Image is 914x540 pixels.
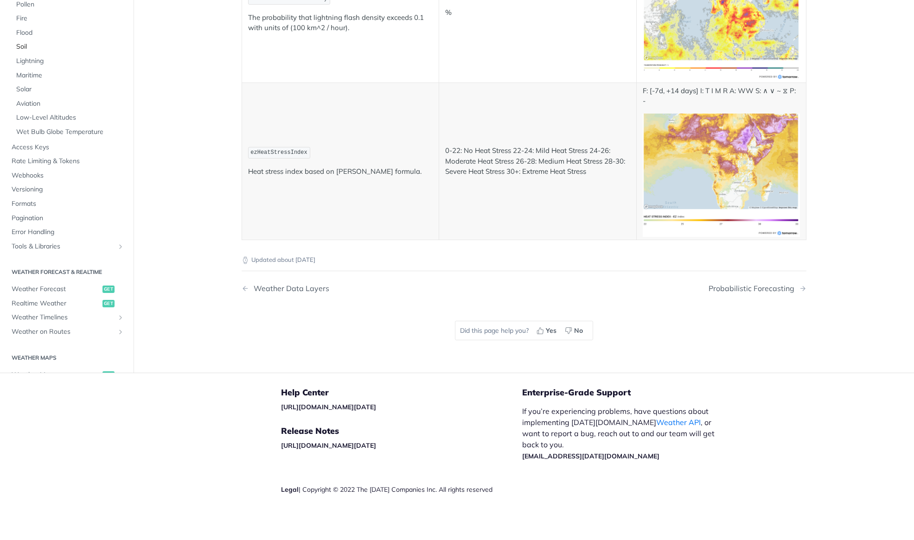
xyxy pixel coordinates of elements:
[7,325,127,339] a: Weather on RoutesShow subpages for Weather on Routes
[643,170,799,179] span: Expand image
[12,125,127,139] a: Wet Bulb Globe Temperature
[7,211,127,225] a: Pagination
[16,28,124,38] span: Flood
[242,275,806,302] nav: Pagination Controls
[522,406,724,461] p: If you’re experiencing problems, have questions about implementing [DATE][DOMAIN_NAME] , or want ...
[12,228,124,237] span: Error Handling
[12,157,124,166] span: Rate Limiting & Tokens
[709,284,806,293] a: Next Page: Probabilistic Forecasting
[7,169,127,183] a: Webhooks
[562,324,588,337] button: No
[12,214,124,223] span: Pagination
[12,54,127,68] a: Lightning
[7,140,127,154] a: Access Keys
[7,183,127,197] a: Versioning
[533,324,562,337] button: Yes
[7,354,127,362] h2: Weather Maps
[16,57,124,66] span: Lightning
[117,328,124,336] button: Show subpages for Weather on Routes
[445,146,630,177] p: 0-22: No Heat Stress 22-24: Mild Heat Stress 24-26: Moderate Heat Stress 26-28: Medium Heat Stres...
[12,370,100,380] span: Weather Maps
[709,284,799,293] div: Probabilistic Forecasting
[643,86,799,107] p: F: [-7d, +14 days] I: T I M R A: WW S: ∧ ∨ ~ ⧖ P: -
[12,171,124,180] span: Webhooks
[248,166,433,177] p: Heat stress index based on [PERSON_NAME] formula.
[281,485,522,494] div: | Copyright © 2022 The [DATE] Companies Inc. All rights reserved
[102,286,115,293] span: get
[7,268,127,276] h2: Weather Forecast & realtime
[12,97,127,111] a: Aviation
[12,40,127,54] a: Soil
[16,127,124,137] span: Wet Bulb Globe Temperature
[12,12,127,25] a: Fire
[16,85,124,94] span: Solar
[242,255,806,265] p: Updated about [DATE]
[643,16,799,25] span: Expand image
[12,185,124,194] span: Versioning
[242,284,484,293] a: Previous Page: Weather Data Layers
[248,13,433,33] p: The probability that lightning flash density exceeds 0.1 with units of (100 km^2 / hour).
[12,299,100,308] span: Realtime Weather
[16,99,124,108] span: Aviation
[546,326,556,336] span: Yes
[102,300,115,307] span: get
[7,368,127,382] a: Weather Mapsget
[7,240,127,254] a: Tools & LibrariesShow subpages for Tools & Libraries
[7,311,127,325] a: Weather TimelinesShow subpages for Weather Timelines
[281,441,376,450] a: [URL][DOMAIN_NAME][DATE]
[455,321,593,340] div: Did this page help you?
[281,403,376,411] a: [URL][DOMAIN_NAME][DATE]
[12,26,127,40] a: Flood
[12,313,115,323] span: Weather Timelines
[7,282,127,296] a: Weather Forecastget
[7,225,127,239] a: Error Handling
[281,485,299,494] a: Legal
[12,69,127,83] a: Maritime
[281,426,522,437] h5: Release Notes
[117,314,124,322] button: Show subpages for Weather Timelines
[12,199,124,209] span: Formats
[12,83,127,96] a: Solar
[522,387,739,398] h5: Enterprise-Grade Support
[12,242,115,251] span: Tools & Libraries
[16,14,124,23] span: Fire
[250,149,307,156] span: ezHeatStressIndex
[7,297,127,311] a: Realtime Weatherget
[102,371,115,379] span: get
[12,327,115,337] span: Weather on Routes
[249,284,329,293] div: Weather Data Layers
[445,7,630,18] p: %
[12,111,127,125] a: Low-Level Altitudes
[281,387,522,398] h5: Help Center
[7,154,127,168] a: Rate Limiting & Tokens
[12,143,124,152] span: Access Keys
[656,418,701,427] a: Weather API
[117,243,124,250] button: Show subpages for Tools & Libraries
[16,113,124,122] span: Low-Level Altitudes
[574,326,583,336] span: No
[16,43,124,52] span: Soil
[12,285,100,294] span: Weather Forecast
[522,452,659,460] a: [EMAIL_ADDRESS][DATE][DOMAIN_NAME]
[16,71,124,80] span: Maritime
[7,197,127,211] a: Formats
